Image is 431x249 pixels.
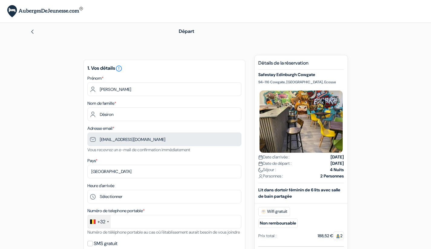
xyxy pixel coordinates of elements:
[179,28,194,34] span: Départ
[87,147,190,152] small: Vous recevrez un e-mail de confirmation immédiatement
[331,160,344,167] strong: [DATE]
[258,219,298,228] small: Non remboursable
[258,160,292,167] span: Date de départ :
[330,167,344,173] strong: 4 Nuits
[87,132,241,146] input: Entrer adresse e-mail
[258,174,263,179] img: user_icon.svg
[258,161,263,166] img: calendar.svg
[97,218,105,225] div: +32
[318,233,344,239] div: 188,52 €
[30,29,35,34] img: left_arrow.svg
[258,80,344,85] p: 94-116 Cowgate, [GEOGRAPHIC_DATA], Ecosse
[258,167,276,173] span: Séjour :
[87,125,114,132] label: Adresse email
[258,207,290,216] span: Wifi gratuit
[258,154,289,160] span: Date d'arrivée :
[87,65,241,72] h5: 1. Vos détails
[87,82,241,96] input: Entrez votre prénom
[88,215,111,228] div: Belgium (België): +32
[87,107,241,121] input: Entrer le nom de famille
[87,208,145,214] label: Numéro de telephone portable
[258,168,263,172] img: moon.svg
[320,173,344,179] strong: 2 Personnes
[333,231,344,240] span: 2
[94,239,117,248] label: SMS gratuit
[258,155,263,160] img: calendar.svg
[258,60,344,70] h5: Détails de la réservation
[87,229,240,235] small: Numéro de téléphone portable au cas où l'établissement aurait besoin de vous joindre
[87,100,116,107] label: Nom de famille
[87,158,97,164] label: Pays
[261,209,266,214] img: free_wifi.svg
[336,234,340,238] img: guest.svg
[115,65,122,72] i: error_outline
[87,183,114,189] label: Heure d'arrivée
[258,72,344,77] h5: Safestay Edinburgh Cowgate
[331,154,344,160] strong: [DATE]
[258,173,283,179] span: Personnes :
[258,233,276,239] div: Prix total :
[258,187,340,199] b: Lit dans dortoir féminin de 6 lits avec salle de bain partagée
[87,75,103,81] label: Prénom
[7,5,83,18] img: AubergesDeJeunesse.com
[115,65,122,71] a: error_outline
